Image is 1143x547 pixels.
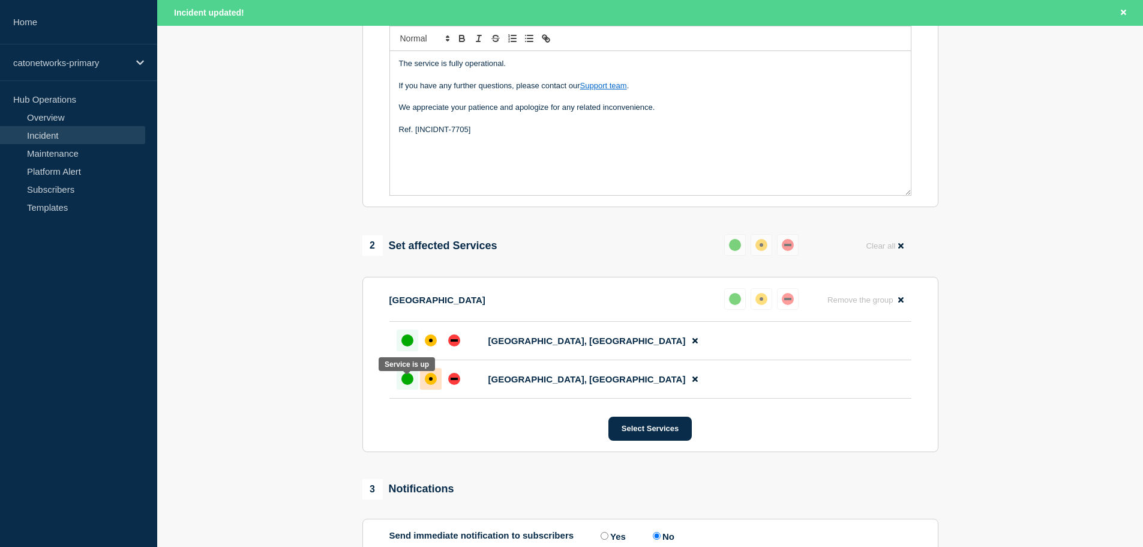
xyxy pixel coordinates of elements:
div: Set affected Services [362,235,497,256]
div: affected [755,239,767,251]
div: affected [755,293,767,305]
input: No [653,532,661,540]
button: affected [751,234,772,256]
span: [GEOGRAPHIC_DATA], [GEOGRAPHIC_DATA] [488,336,686,346]
span: Font size [395,31,454,46]
p: Send immediate notification to subscribers [389,530,574,542]
div: down [448,373,460,385]
div: up [401,373,413,385]
button: affected [751,288,772,310]
div: Message [390,51,911,195]
button: down [777,288,799,310]
div: down [448,334,460,346]
p: If you have any further questions, please contact our . [399,80,902,91]
button: Clear all [859,234,911,258]
button: Toggle ordered list [504,31,521,46]
button: Toggle italic text [470,31,487,46]
label: Yes [598,530,626,542]
p: catonetworks-primary [13,58,128,68]
div: affected [425,373,437,385]
div: affected [425,334,437,346]
button: Toggle strikethrough text [487,31,504,46]
button: up [724,288,746,310]
p: Ref. [INCIDNT-7705] [399,124,902,135]
button: Close banner [1116,6,1131,20]
button: up [724,234,746,256]
div: up [729,293,741,305]
button: Select Services [608,417,692,441]
span: [GEOGRAPHIC_DATA], [GEOGRAPHIC_DATA] [488,374,686,384]
button: Remove the group [820,288,911,312]
p: The service is fully operational. [399,58,902,69]
a: Support team [580,81,627,90]
div: up [401,334,413,346]
div: Send immediate notification to subscribers [389,530,911,542]
label: No [650,530,674,542]
span: 2 [362,235,383,256]
p: [GEOGRAPHIC_DATA] [389,295,485,305]
div: up [729,239,741,251]
input: Yes [601,532,608,540]
div: down [782,293,794,305]
div: down [782,239,794,251]
div: Notifications [362,479,454,500]
button: Toggle link [538,31,554,46]
span: 3 [362,479,383,500]
span: Remove the group [827,295,893,304]
div: Service is up [385,360,429,369]
button: down [777,234,799,256]
p: We appreciate your patience and apologize for any related inconvenience. [399,102,902,113]
button: Toggle bold text [454,31,470,46]
button: Toggle bulleted list [521,31,538,46]
span: Incident updated! [174,8,244,17]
